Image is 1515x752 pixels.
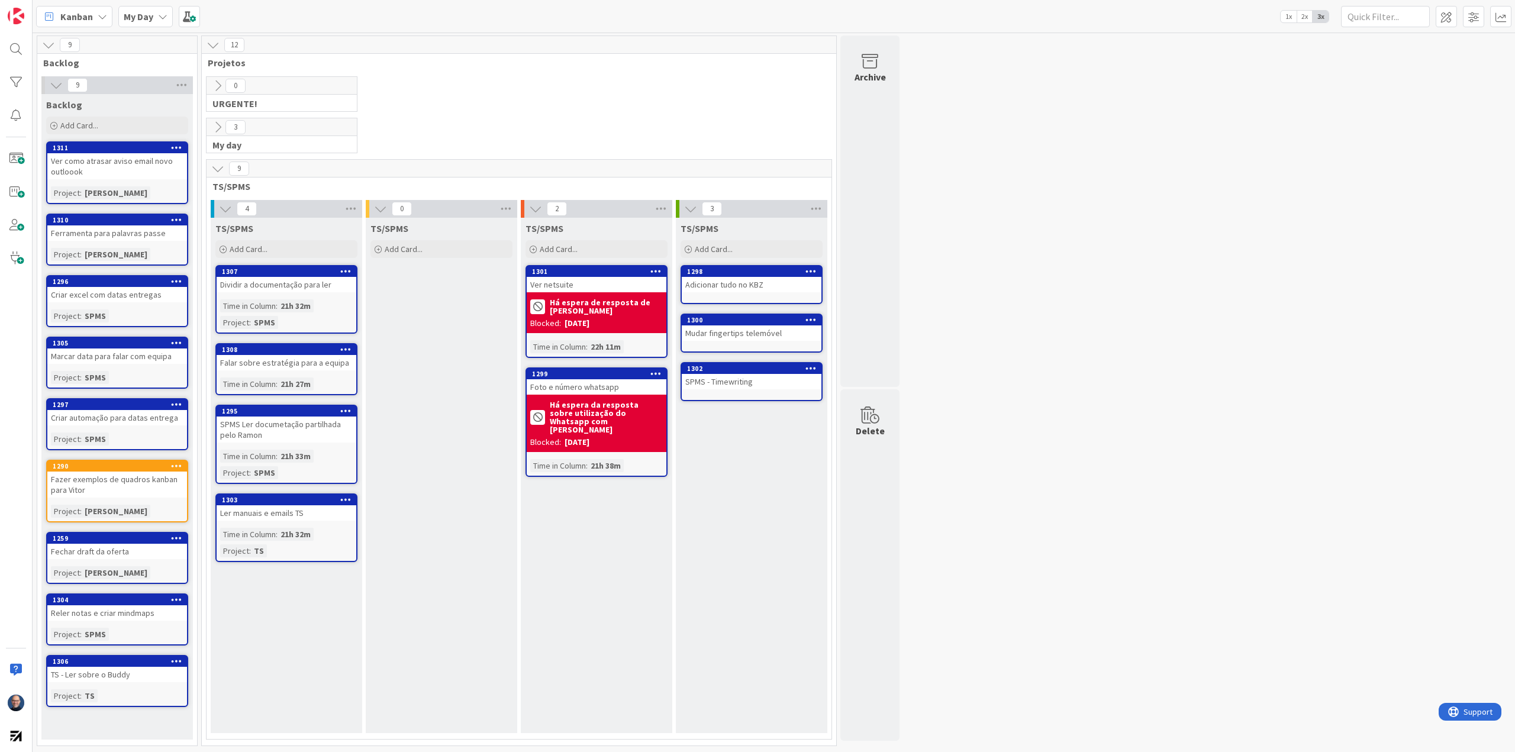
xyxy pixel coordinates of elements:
[682,266,821,292] div: 1298Adicionar tudo no KBZ
[8,695,24,711] img: Fg
[251,466,278,479] div: SPMS
[856,424,885,438] div: Delete
[251,544,267,557] div: TS
[51,628,80,641] div: Project
[47,225,187,241] div: Ferramenta para palavras passe
[53,534,187,543] div: 1259
[47,533,187,544] div: 1259
[51,186,80,199] div: Project
[217,277,356,292] div: Dividir a documentação para ler
[278,528,314,541] div: 21h 32m
[249,466,251,479] span: :
[527,277,666,292] div: Ver netsuite
[8,728,24,744] img: avatar
[278,377,314,390] div: 21h 27m
[82,309,109,322] div: SPMS
[51,505,80,518] div: Project
[80,371,82,384] span: :
[682,277,821,292] div: Adicionar tudo no KBZ
[47,656,187,667] div: 1306
[217,355,356,370] div: Falar sobre estratégia para a equipa
[47,215,187,225] div: 1310
[51,433,80,446] div: Project
[47,667,187,682] div: TS - Ler sobre o Buddy
[47,605,187,621] div: Reler notas e criar mindmaps
[53,401,187,409] div: 1297
[532,370,666,378] div: 1299
[550,298,663,315] b: Há espera de resposta de [PERSON_NAME]
[249,316,251,329] span: :
[215,222,253,234] span: TS/SPMS
[588,340,624,353] div: 22h 11m
[217,406,356,417] div: 1295
[530,340,586,353] div: Time in Column
[51,371,80,384] div: Project
[586,340,588,353] span: :
[82,433,109,446] div: SPMS
[527,369,666,379] div: 1299
[217,344,356,370] div: 1308Falar sobre estratégia para a equipa
[526,222,563,234] span: TS/SPMS
[392,202,412,216] span: 0
[1341,6,1430,27] input: Quick Filter...
[527,369,666,395] div: 1299Foto e número whatsapp
[51,248,80,261] div: Project
[80,689,82,702] span: :
[53,277,187,286] div: 1296
[682,363,821,389] div: 1302SPMS - Timewriting
[60,9,93,24] span: Kanban
[687,364,821,373] div: 1302
[51,309,80,322] div: Project
[60,38,80,52] span: 9
[586,459,588,472] span: :
[43,57,182,69] span: Backlog
[82,689,98,702] div: TS
[53,144,187,152] div: 1311
[540,244,578,254] span: Add Card...
[222,496,356,504] div: 1303
[276,299,278,312] span: :
[276,450,278,463] span: :
[47,472,187,498] div: Fazer exemplos de quadros kanban para Vitor
[682,374,821,389] div: SPMS - Timewriting
[217,505,356,521] div: Ler manuais e emails TS
[80,248,82,261] span: :
[208,57,821,69] span: Projetos
[47,461,187,472] div: 1290
[220,299,276,312] div: Time in Column
[60,120,98,131] span: Add Card...
[80,505,82,518] span: :
[47,143,187,179] div: 1311Ver como atrasar aviso email novo outloook
[47,461,187,498] div: 1290Fazer exemplos de quadros kanban para Vitor
[53,339,187,347] div: 1305
[80,309,82,322] span: :
[124,11,153,22] b: My Day
[278,450,314,463] div: 21h 33m
[47,153,187,179] div: Ver como atrasar aviso email novo outloook
[682,315,821,325] div: 1300
[385,244,423,254] span: Add Card...
[53,657,187,666] div: 1306
[230,244,267,254] span: Add Card...
[82,371,109,384] div: SPMS
[212,98,342,109] span: URGENTE!
[51,566,80,579] div: Project
[8,8,24,24] img: Visit kanbanzone.com
[220,466,249,479] div: Project
[532,267,666,276] div: 1301
[687,316,821,324] div: 1300
[47,410,187,425] div: Criar automação para datas entrega
[220,377,276,390] div: Time in Column
[47,276,187,302] div: 1296Criar excel com datas entregas
[229,162,249,176] span: 9
[47,533,187,559] div: 1259Fechar draft da oferta
[47,348,187,364] div: Marcar data para falar com equipa
[527,379,666,395] div: Foto e número whatsapp
[80,186,82,199] span: :
[237,202,257,216] span: 4
[220,544,249,557] div: Project
[217,495,356,521] div: 1303Ler manuais e emails TS
[80,566,82,579] span: :
[687,267,821,276] div: 1298
[82,248,150,261] div: [PERSON_NAME]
